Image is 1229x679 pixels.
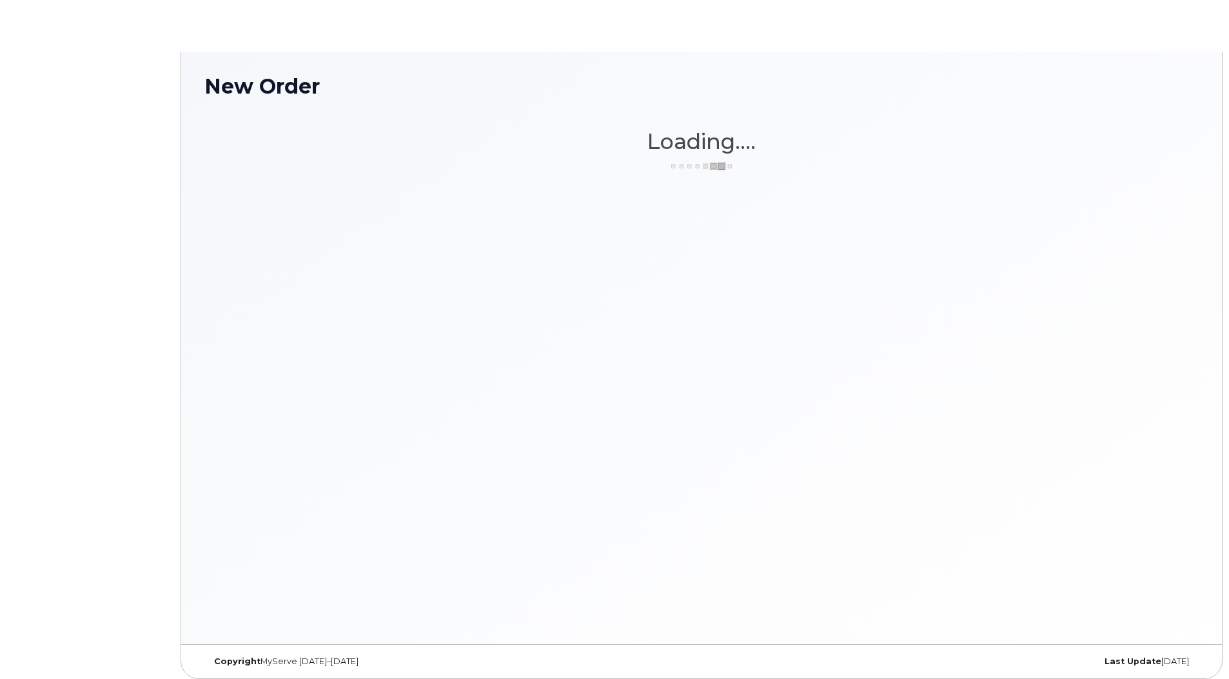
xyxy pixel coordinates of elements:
h1: Loading.... [204,130,1199,153]
h1: New Order [204,75,1199,97]
strong: Last Update [1105,656,1161,666]
div: [DATE] [867,656,1199,667]
strong: Copyright [214,656,261,666]
img: ajax-loader-3a6953c30dc77f0bf724df975f13086db4f4c1262e45940f03d1251963f1bf2e.gif [669,161,734,171]
div: MyServe [DATE]–[DATE] [204,656,536,667]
